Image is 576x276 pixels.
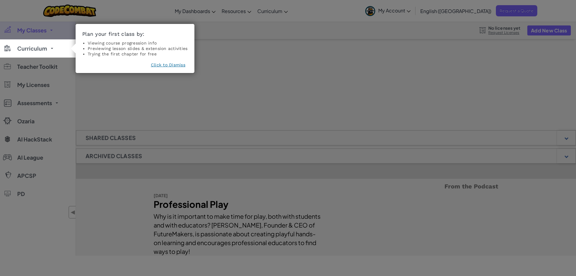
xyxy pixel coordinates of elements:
li: Trying the first chapter for free [88,51,188,57]
span: Curriculum [17,46,47,51]
h3: Plan your first class by: [82,31,188,37]
li: Viewing course progression info [88,40,188,46]
li: Previewing lesson slides & extension activities [88,46,188,51]
button: Click to Dismiss [151,62,185,68]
